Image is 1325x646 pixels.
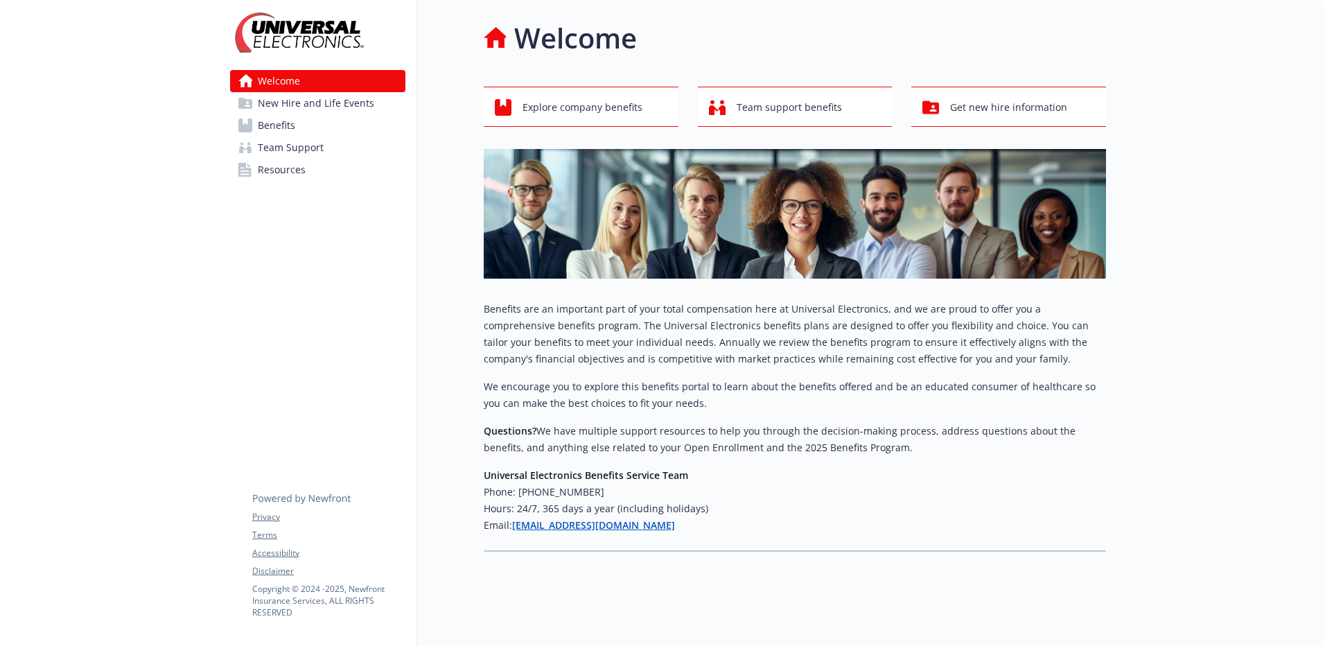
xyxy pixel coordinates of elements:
h6: Hours: 24/7, 365 days a year (including holidays)​ [484,500,1106,517]
h6: Email: [484,517,1106,534]
a: [EMAIL_ADDRESS][DOMAIN_NAME] [512,518,675,532]
span: Benefits [258,114,295,137]
span: Welcome [258,70,300,92]
button: Get new hire information [911,87,1106,127]
a: New Hire and Life Events [230,92,405,114]
span: Team support benefits [737,94,842,121]
span: Get new hire information [950,94,1067,121]
img: overview page banner [484,149,1106,279]
span: Resources [258,159,306,181]
a: Resources [230,159,405,181]
a: Team Support [230,137,405,159]
p: Copyright © 2024 - 2025 , Newfront Insurance Services, ALL RIGHTS RESERVED [252,583,405,618]
a: Terms [252,529,405,541]
p: We encourage you to explore this benefits portal to learn about the benefits offered and be an ed... [484,378,1106,412]
a: Privacy [252,511,405,523]
button: Explore company benefits [484,87,678,127]
a: Accessibility [252,547,405,559]
p: We have multiple support resources to help you through the decision-making process, address quest... [484,423,1106,456]
strong: Questions? [484,424,536,437]
a: Welcome [230,70,405,92]
a: Disclaimer [252,565,405,577]
h1: Welcome [514,17,637,59]
button: Team support benefits [698,87,893,127]
a: Benefits [230,114,405,137]
p: Benefits are an important part of your total compensation here at Universal Electronics, and we a... [484,301,1106,367]
span: Team Support [258,137,324,159]
span: Explore company benefits [523,94,642,121]
h6: Phone: [PHONE_NUMBER] [484,484,1106,500]
span: New Hire and Life Events [258,92,374,114]
strong: Universal Electronics Benefits Service Team [484,469,688,482]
